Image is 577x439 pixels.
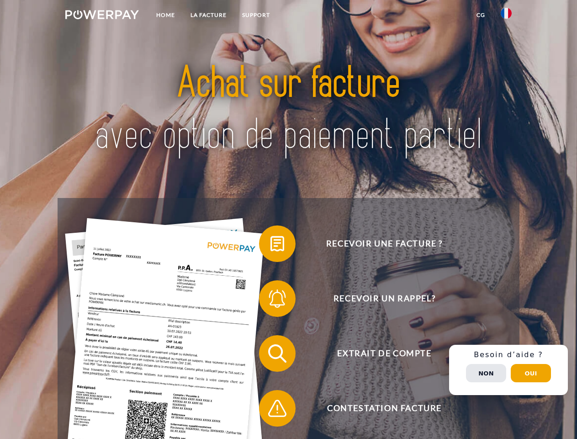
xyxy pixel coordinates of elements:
img: qb_search.svg [266,342,289,365]
div: Schnellhilfe [449,345,568,395]
span: Contestation Facture [272,390,496,427]
img: title-powerpay_fr.svg [87,44,490,175]
img: fr [501,8,512,19]
button: Contestation Facture [259,390,497,427]
button: Recevoir une facture ? [259,225,497,262]
img: qb_warning.svg [266,397,289,420]
img: qb_bell.svg [266,287,289,310]
span: Recevoir une facture ? [272,225,496,262]
img: logo-powerpay-white.svg [65,10,139,19]
button: Non [466,364,506,382]
a: Home [148,7,183,23]
span: Recevoir un rappel? [272,280,496,317]
a: CG [469,7,493,23]
img: qb_bill.svg [266,232,289,255]
button: Oui [511,364,551,382]
button: Extrait de compte [259,335,497,372]
a: LA FACTURE [183,7,234,23]
span: Extrait de compte [272,335,496,372]
a: Support [234,7,278,23]
h3: Besoin d’aide ? [455,350,562,359]
button: Recevoir un rappel? [259,280,497,317]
